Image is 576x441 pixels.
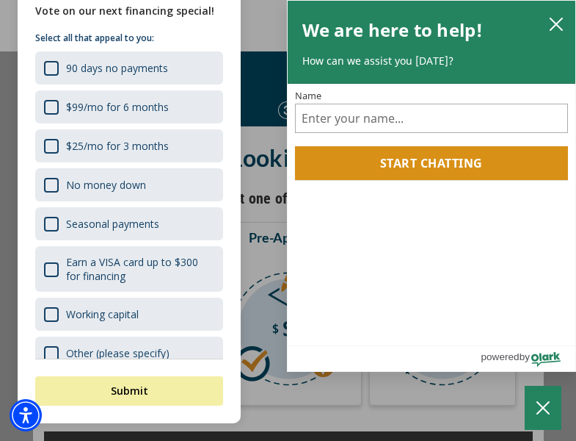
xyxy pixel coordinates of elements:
[66,100,169,114] div: $99/mo for 6 months
[295,91,569,101] label: Name
[35,31,223,46] p: Select all that appeal to you:
[66,307,139,321] div: Working capital
[35,3,223,19] div: Vote on our next financing special!
[302,54,561,68] p: How can we assist you [DATE]?
[66,346,169,360] div: Other (please specify)
[66,255,214,283] div: Earn a VISA card up to $300 for financing
[35,207,223,240] div: Seasonal payments
[295,146,569,180] button: Start chatting
[481,346,575,371] a: Powered by Olark
[35,51,223,85] div: 90 days no payments
[66,139,169,153] div: $25/mo for 3 months
[35,90,223,123] div: $99/mo for 6 months
[525,386,561,430] button: Close Chatbox
[66,61,168,75] div: 90 days no payments
[35,298,223,331] div: Working capital
[35,129,223,162] div: $25/mo for 3 months
[302,15,484,45] h2: We are here to help!
[35,168,223,201] div: No money down
[520,348,530,366] span: by
[35,337,223,370] div: Other (please specify)
[35,376,223,406] button: Submit
[10,399,42,431] div: Accessibility Menu
[66,178,146,192] div: No money down
[481,348,519,366] span: powered
[66,217,159,231] div: Seasonal payments
[35,246,223,292] div: Earn a VISA card up to $300 for financing
[544,13,568,34] button: close chatbox
[295,104,569,133] input: Name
